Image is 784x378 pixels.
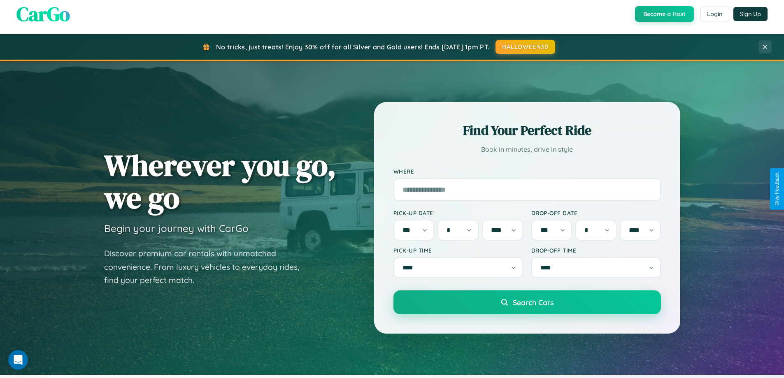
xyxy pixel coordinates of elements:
button: Sign Up [733,7,768,21]
button: Become a Host [635,6,694,22]
button: Search Cars [393,290,661,314]
iframe: Intercom live chat [8,350,28,370]
label: Where [393,168,661,175]
h3: Begin your journey with CarGo [104,222,249,234]
h1: Wherever you go, we go [104,149,336,214]
h2: Find Your Perfect Ride [393,121,661,139]
label: Pick-up Time [393,247,523,254]
label: Pick-up Date [393,209,523,216]
label: Drop-off Date [531,209,661,216]
span: Search Cars [513,298,554,307]
div: Give Feedback [774,172,780,206]
label: Drop-off Time [531,247,661,254]
span: CarGo [16,0,70,28]
button: Login [700,7,729,21]
p: Discover premium car rentals with unmatched convenience. From luxury vehicles to everyday rides, ... [104,247,310,287]
span: No tricks, just treats! Enjoy 30% off for all Silver and Gold users! Ends [DATE] 1pm PT. [216,43,489,51]
p: Book in minutes, drive in style [393,144,661,155]
button: HALLOWEEN30 [496,40,555,54]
